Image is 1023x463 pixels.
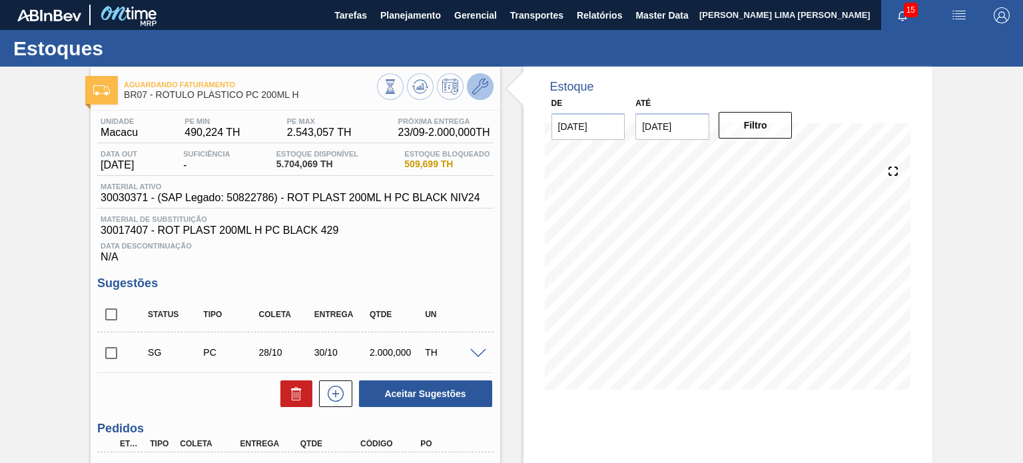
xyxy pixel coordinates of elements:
[101,183,480,191] span: Material ativo
[635,7,688,23] span: Master Data
[101,117,138,125] span: Unidade
[577,7,622,23] span: Relatórios
[881,6,924,25] button: Notificações
[276,150,358,158] span: Estoque Disponível
[101,150,137,158] span: Data out
[404,150,490,158] span: Estoque Bloqueado
[274,380,312,407] div: Excluir Sugestões
[124,81,376,89] span: Aguardando Faturamento
[256,347,316,358] div: 28/10/2025
[101,242,490,250] span: Data Descontinuação
[101,127,138,139] span: Macacu
[417,439,483,448] div: PO
[904,3,918,17] span: 15
[311,347,372,358] div: 30/10/2025
[183,150,230,158] span: Suficiência
[551,113,625,140] input: dd/mm/yyyy
[256,310,316,319] div: Coleta
[994,7,1010,23] img: Logout
[951,7,967,23] img: userActions
[311,310,372,319] div: Entrega
[366,347,427,358] div: 2.000,000
[550,80,594,94] div: Estoque
[180,150,233,171] div: -
[97,276,493,290] h3: Sugestões
[147,439,176,448] div: Tipo
[467,73,494,100] button: Ir ao Master Data / Geral
[200,347,260,358] div: Pedido de Compra
[97,236,493,263] div: N/A
[454,7,497,23] span: Gerencial
[359,380,492,407] button: Aceitar Sugestões
[184,117,240,125] span: PE MIN
[352,379,494,408] div: Aceitar Sugestões
[437,73,464,100] button: Programar Estoque
[184,127,240,139] span: 490,224 TH
[145,310,205,319] div: Status
[380,7,441,23] span: Planejamento
[635,113,709,140] input: dd/mm/yyyy
[101,225,490,236] span: 30017407 - ROT PLAST 200ML H PC BLACK 429
[377,73,404,100] button: Visão Geral dos Estoques
[398,117,490,125] span: Próxima Entrega
[17,9,81,21] img: TNhmsLtSVTkK8tSr43FrP2fwEKptu5GPRR3wAAAABJRU5ErkJggg==
[287,117,352,125] span: PE MAX
[635,99,651,108] label: Até
[124,90,376,100] span: BR07 - RÓTULO PLÁSTICO PC 200ML H
[398,127,490,139] span: 23/09 - 2.000,000 TH
[287,127,352,139] span: 2.543,057 TH
[13,41,250,56] h1: Estoques
[312,380,352,407] div: Nova sugestão
[145,347,205,358] div: Sugestão Criada
[357,439,423,448] div: Código
[297,439,363,448] div: Qtde
[93,85,110,95] img: Ícone
[237,439,303,448] div: Entrega
[334,7,367,23] span: Tarefas
[200,310,260,319] div: Tipo
[276,159,358,169] span: 5.704,069 TH
[101,192,480,204] span: 30030371 - (SAP Legado: 50822786) - ROT PLAST 200ML H PC BLACK NIV24
[101,159,137,171] span: [DATE]
[97,422,493,436] h3: Pedidos
[176,439,242,448] div: Coleta
[719,112,793,139] button: Filtro
[366,310,427,319] div: Qtde
[407,73,434,100] button: Atualizar Gráfico
[510,7,563,23] span: Transportes
[422,347,482,358] div: TH
[551,99,563,108] label: De
[422,310,482,319] div: UN
[117,439,147,448] div: Etapa
[404,159,490,169] span: 509,699 TH
[101,215,490,223] span: Material de Substituição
